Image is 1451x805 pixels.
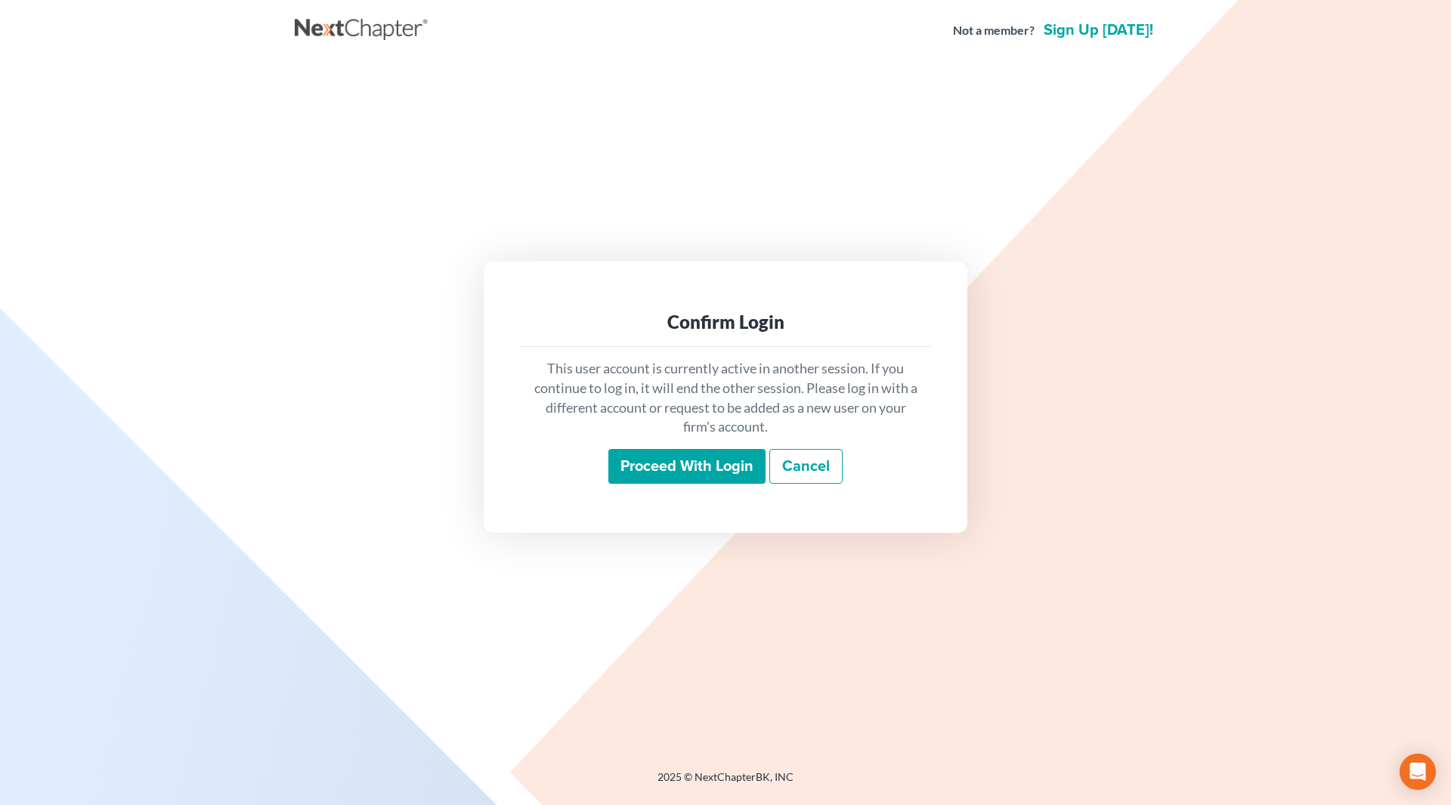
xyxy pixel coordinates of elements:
[1400,754,1436,790] div: Open Intercom Messenger
[953,22,1035,39] strong: Not a member?
[532,310,919,334] div: Confirm Login
[1041,23,1156,38] a: Sign up [DATE]!
[295,769,1156,797] div: 2025 © NextChapterBK, INC
[608,449,766,484] input: Proceed with login
[769,449,843,484] a: Cancel
[532,359,919,437] p: This user account is currently active in another session. If you continue to log in, it will end ...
